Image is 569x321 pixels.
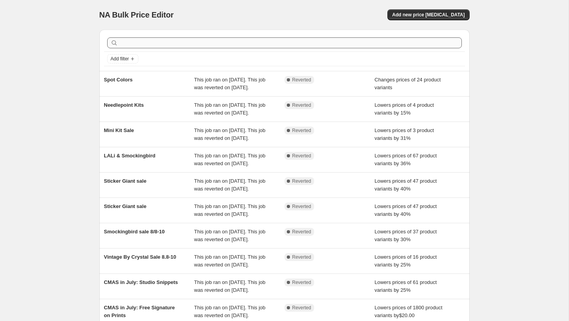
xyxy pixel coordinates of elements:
span: Reverted [292,203,311,210]
span: $20.00 [399,312,415,318]
span: Spot Colors [104,77,133,83]
span: Reverted [292,127,311,134]
span: Smockingbird sale 8/8-10 [104,229,165,235]
span: Lowers prices of 16 product variants by 25% [375,254,437,268]
button: Add filter [107,54,138,63]
span: Reverted [292,153,311,159]
span: Changes prices of 24 product variants [375,77,441,90]
span: This job ran on [DATE]. This job was reverted on [DATE]. [194,77,265,90]
span: This job ran on [DATE]. This job was reverted on [DATE]. [194,127,265,141]
span: Mini Kit Sale [104,127,134,133]
span: Sticker Giant sale [104,178,147,184]
span: This job ran on [DATE]. This job was reverted on [DATE]. [194,178,265,192]
span: Lowers prices of 4 product variants by 15% [375,102,434,116]
span: Sticker Giant sale [104,203,147,209]
span: Lowers prices of 1800 product variants by [375,305,442,318]
span: Lowers prices of 47 product variants by 40% [375,178,437,192]
span: This job ran on [DATE]. This job was reverted on [DATE]. [194,153,265,166]
span: Lowers prices of 37 product variants by 30% [375,229,437,242]
span: Reverted [292,229,311,235]
span: Add new price [MEDICAL_DATA] [392,12,465,18]
span: This job ran on [DATE]. This job was reverted on [DATE]. [194,102,265,116]
span: CMAS in July: Free Signature on Prints [104,305,175,318]
span: This job ran on [DATE]. This job was reverted on [DATE]. [194,254,265,268]
span: Lowers prices of 47 product variants by 40% [375,203,437,217]
span: Lowers prices of 61 product variants by 25% [375,279,437,293]
span: Reverted [292,102,311,108]
button: Add new price [MEDICAL_DATA] [387,9,469,20]
span: Reverted [292,305,311,311]
span: Lowers prices of 67 product variants by 36% [375,153,437,166]
span: This job ran on [DATE]. This job was reverted on [DATE]. [194,203,265,217]
span: LALi & Smockingbird [104,153,156,159]
span: Needlepoint Kits [104,102,144,108]
span: This job ran on [DATE]. This job was reverted on [DATE]. [194,305,265,318]
span: This job ran on [DATE]. This job was reverted on [DATE]. [194,279,265,293]
span: Reverted [292,77,311,83]
span: This job ran on [DATE]. This job was reverted on [DATE]. [194,229,265,242]
span: NA Bulk Price Editor [99,11,174,19]
span: Lowers prices of 3 product variants by 31% [375,127,434,141]
span: Reverted [292,178,311,184]
span: Add filter [111,56,129,62]
span: Reverted [292,254,311,260]
span: CMAS in July: Studio Snippets [104,279,178,285]
span: Vintage By Crystal Sale 8.8-10 [104,254,176,260]
span: Reverted [292,279,311,286]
